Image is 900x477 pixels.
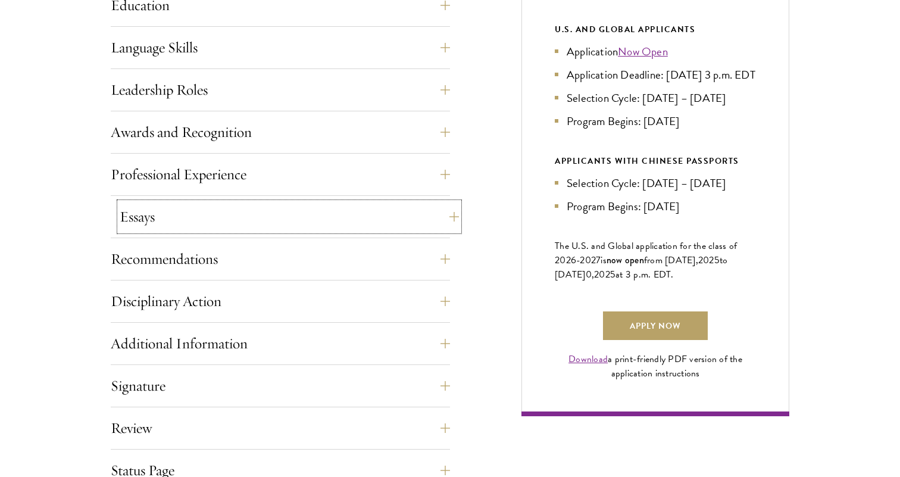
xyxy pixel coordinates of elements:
li: Application [555,43,756,60]
button: Awards and Recognition [111,118,450,146]
button: Essays [120,202,459,231]
span: at 3 p.m. EDT. [615,267,674,282]
a: Apply Now [603,311,708,340]
span: 5 [610,267,615,282]
button: Professional Experience [111,160,450,189]
span: 7 [596,253,601,267]
div: APPLICANTS WITH CHINESE PASSPORTS [555,154,756,169]
button: Disciplinary Action [111,287,450,316]
span: 6 [571,253,576,267]
span: The U.S. and Global application for the class of 202 [555,239,737,267]
span: 5 [714,253,720,267]
span: 202 [594,267,610,282]
button: Recommendations [111,245,450,273]
li: Program Begins: [DATE] [555,113,756,130]
a: Download [568,352,608,366]
span: -202 [576,253,596,267]
span: now open [607,253,644,267]
button: Signature [111,372,450,400]
button: Leadership Roles [111,76,450,104]
li: Application Deadline: [DATE] 3 p.m. EDT [555,66,756,83]
span: , [592,267,594,282]
li: Selection Cycle: [DATE] – [DATE] [555,174,756,192]
button: Review [111,414,450,442]
span: 0 [586,267,592,282]
button: Language Skills [111,33,450,62]
li: Program Begins: [DATE] [555,198,756,215]
span: 202 [698,253,714,267]
button: Additional Information [111,329,450,358]
span: from [DATE], [644,253,698,267]
a: Now Open [618,43,668,60]
li: Selection Cycle: [DATE] – [DATE] [555,89,756,107]
span: is [601,253,607,267]
span: to [DATE] [555,253,727,282]
div: a print-friendly PDF version of the application instructions [555,352,756,381]
div: U.S. and Global Applicants [555,22,756,37]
